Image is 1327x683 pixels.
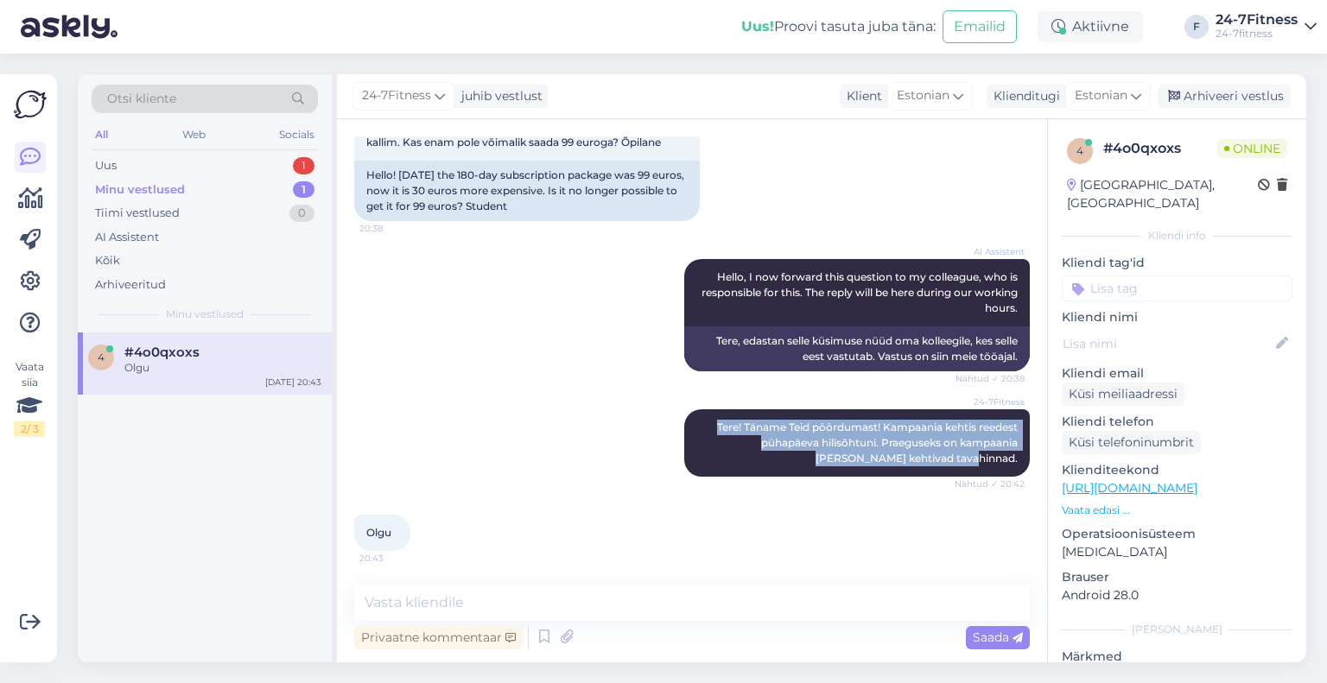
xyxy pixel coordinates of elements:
[1062,461,1292,479] p: Klienditeekond
[293,181,314,199] div: 1
[95,276,166,294] div: Arhiveeritud
[1062,364,1292,383] p: Kliendi email
[1062,275,1292,301] input: Lisa tag
[1062,308,1292,326] p: Kliendi nimi
[1103,138,1217,159] div: # 4o0qxoxs
[960,245,1025,258] span: AI Assistent
[1062,525,1292,543] p: Operatsioonisüsteem
[1062,586,1292,604] p: Android 28.0
[1062,648,1292,666] p: Märkmed
[684,326,1030,371] div: Tere, edastan selle küsimuse nüüd oma kolleegile, kes selle eest vastutab. Vastus on siin meie tö...
[973,629,1023,645] span: Saada
[717,421,1020,465] span: Tere! Täname Teid pöördumast! Kampaania kehtis reedest pühapäeva hilisõhtuni. Praeguseks on kampa...
[359,222,424,235] span: 20:38
[741,18,774,35] b: Uus!
[95,252,120,269] div: Kõik
[289,205,314,222] div: 0
[1216,13,1317,41] a: 24-7Fitness24-7fitness
[366,526,391,539] span: Olgu
[1216,27,1298,41] div: 24-7fitness
[293,157,314,174] div: 1
[1216,13,1298,27] div: 24-7Fitness
[1062,568,1292,586] p: Brauser
[840,87,882,105] div: Klient
[1062,480,1197,496] a: [URL][DOMAIN_NAME]
[1062,228,1292,243] div: Kliendi info
[98,351,105,364] span: 4
[95,157,117,174] div: Uus
[1038,11,1143,42] div: Aktiivne
[124,345,200,360] span: #4o0qxoxs
[1062,431,1201,454] div: Küsi telefoninumbrit
[95,205,180,222] div: Tiimi vestlused
[956,372,1025,385] span: Nähtud ✓ 20:38
[1075,86,1127,105] span: Estonian
[1067,176,1258,212] div: [GEOGRAPHIC_DATA], [GEOGRAPHIC_DATA]
[1076,144,1083,157] span: 4
[362,86,431,105] span: 24-7Fitness
[1063,334,1273,353] input: Lisa nimi
[1062,622,1292,637] div: [PERSON_NAME]
[1217,139,1287,158] span: Online
[92,123,111,146] div: All
[943,10,1017,43] button: Emailid
[265,376,321,389] div: [DATE] 20:43
[14,88,47,121] img: Askly Logo
[179,123,209,146] div: Web
[354,626,523,649] div: Privaatne kommentaar
[107,90,176,108] span: Otsi kliente
[359,552,424,565] span: 20:43
[1062,503,1292,518] p: Vaata edasi ...
[14,421,45,437] div: 2 / 3
[960,395,1025,408] span: 24-7Fitness
[124,360,321,376] div: Olgu
[454,87,543,105] div: juhib vestlust
[1062,543,1292,561] p: [MEDICAL_DATA]
[1184,15,1209,39] div: F
[1062,413,1292,431] p: Kliendi telefon
[354,161,700,221] div: Hello! [DATE] the 180-day subscription package was 99 euros, now it is 30 euros more expensive. I...
[95,229,159,246] div: AI Assistent
[741,16,936,37] div: Proovi tasuta juba täna:
[955,477,1025,490] span: Nähtud ✓ 20:42
[95,181,185,199] div: Minu vestlused
[276,123,318,146] div: Socials
[14,359,45,437] div: Vaata siia
[1062,254,1292,272] p: Kliendi tag'id
[166,307,244,322] span: Minu vestlused
[1158,85,1291,108] div: Arhiveeri vestlus
[702,270,1020,314] span: Hello, I now forward this question to my colleague, who is responsible for this. The reply will b...
[1062,383,1184,406] div: Küsi meiliaadressi
[987,87,1060,105] div: Klienditugi
[897,86,949,105] span: Estonian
